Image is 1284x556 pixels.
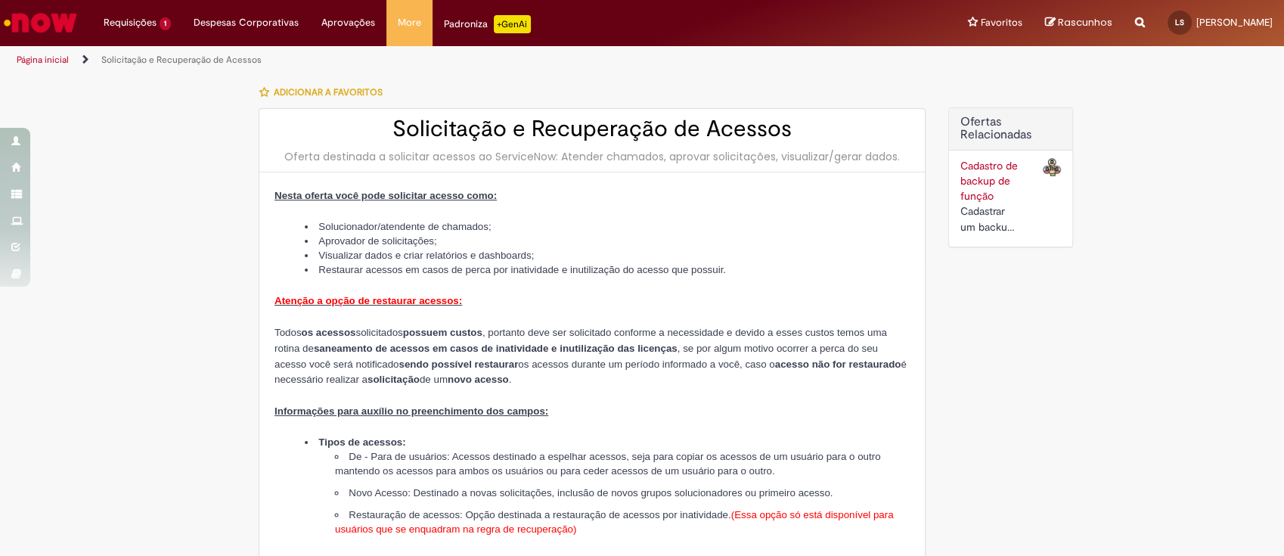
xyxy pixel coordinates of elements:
button: Adicionar a Favoritos [259,76,391,108]
ul: Trilhas de página [11,46,845,74]
li: Solucionador/atendente de chamados; [305,219,910,234]
span: Informações para auxílio no preenchimento dos campos: [274,405,548,417]
span: Todos solicitados , portanto deve ser solicitado conforme a necessidade e devido a esses custos t... [274,327,907,386]
li: Visualizar dados e criar relatórios e dashboards; [305,248,910,262]
h2: Solicitação e Recuperação de Acessos [274,116,910,141]
h2: Ofertas Relacionadas [960,116,1061,142]
div: Oferta destinada a solicitar acessos ao ServiceNow: Atender chamados, aprovar solicitações, visua... [274,149,910,164]
strong: acesso não for restaurado [775,359,901,370]
a: Rascunhos [1045,16,1112,30]
li: Novo Acesso: Destinado a novas solicitações, inclusão de novos grupos solucionadores ou primeiro ... [335,486,910,500]
span: Despesas Corporativas [194,15,299,30]
img: Cadastro de backup de função [1043,158,1061,176]
div: Cadastrar um backup para as suas funções no portal Now [960,203,1020,235]
div: Ofertas Relacionadas [948,107,1073,247]
strong: solicitação [368,374,420,385]
span: Favoritos [981,15,1022,30]
li: Aprovador de solicitações; [305,234,910,248]
li: Restauração de acessos: Opção destinada a restauração de acessos por inatividade. [335,508,910,551]
span: Aprovações [321,15,375,30]
a: Solicitação e Recuperação de Acessos [101,54,262,66]
strong: os acessos [302,327,356,338]
li: Restaurar acessos em casos de perca por inatividade e inutilização do acesso que possuir. [305,262,910,277]
span: [PERSON_NAME] [1196,16,1273,29]
strong: sendo possível restaurar [399,359,518,370]
span: More [398,15,421,30]
strong: possuem custos [403,327,482,338]
a: Cadastro de backup de função [960,159,1018,203]
span: Nesta oferta você pode solicitar acesso como: [274,190,497,201]
span: LS [1175,17,1184,27]
a: Página inicial [17,54,69,66]
strong: novo acesso [448,374,509,385]
li: De - Para de usuários: Acessos destinado a espelhar acessos, seja para copiar os acessos de um us... [335,449,910,478]
p: +GenAi [494,15,531,33]
strong: em casos de inatividade e inutilização das licenças [433,343,678,354]
span: Adicionar a Favoritos [274,86,383,98]
span: 1 [160,17,171,30]
span: Atenção a opção de restaurar acessos: [274,295,462,306]
span: Rascunhos [1058,15,1112,30]
strong: Tipos de acessos: [318,436,405,448]
img: ServiceNow [2,8,79,38]
strong: saneamento de acessos [314,343,430,354]
div: Padroniza [444,15,531,33]
span: Requisições [104,15,157,30]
